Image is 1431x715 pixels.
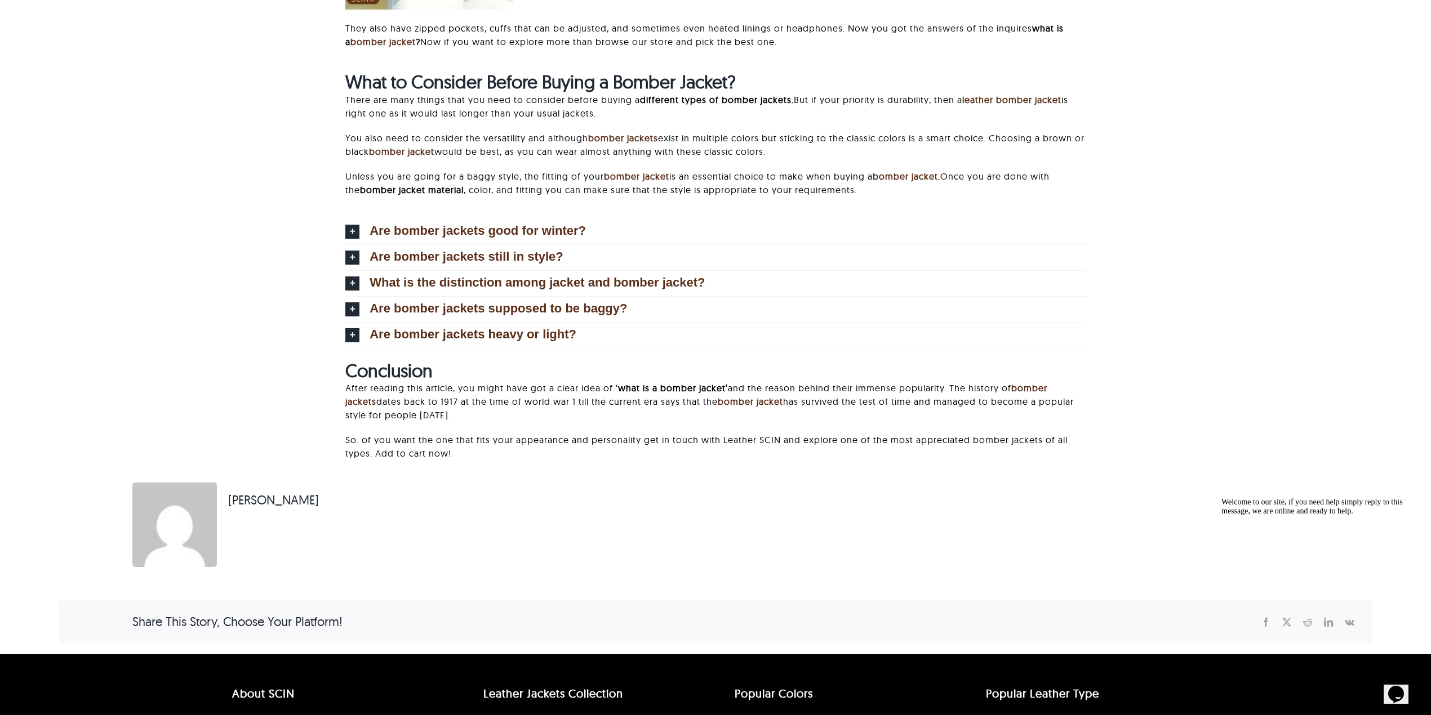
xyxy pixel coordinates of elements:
[345,70,736,93] strong: What to Consider Before Buying a Bomber Jacket?
[345,359,433,382] strong: Conclusion
[370,302,627,315] span: Are bomber jackets supposed to be baggy?
[345,169,1086,196] p: Unless you are going for a baggy style, the fitting of your is an essential choice to make when b...
[873,171,940,182] a: bomber jacket.
[370,328,576,341] span: Are bomber jackets heavy or light?
[1217,493,1420,664] iframe: chat widget
[345,323,1086,348] a: Are bomber jackets heavy or light?
[345,219,1086,244] a: Are bomber jackets good for winter?
[5,5,186,22] span: Welcome to our site, if you need help simply reply to this message, we are online and ready to help.
[345,271,1086,296] a: What is the distinction among jacket and bomber jacket?
[345,21,1086,48] p: They also have zipped pockets, cuffs that can be adjusted, and sometimes even heated linings or h...
[588,132,658,144] a: bomber jackets
[618,382,728,394] strong: what is a bomber jacket’
[345,382,1047,407] a: bomber jackets
[369,146,434,157] a: bomber jacket
[5,5,207,23] div: Welcome to our site, if you need help simply reply to this message, we are online and ready to help.
[345,297,1086,322] a: Are bomber jackets supposed to be baggy?
[1384,670,1420,704] iframe: chat widget
[370,225,586,237] span: Are bomber jackets good for winter?
[640,94,794,105] strong: different types of bomber jackets.
[228,491,319,510] span: [PERSON_NAME]
[345,131,1086,158] p: You also need to consider the versatility and although exist in multiple colors but sticking to t...
[132,613,343,631] h4: Share This Story, Choose Your Platform!
[345,245,1086,270] a: Are bomber jackets still in style?
[132,482,217,567] img: Adam S.
[962,94,1061,105] a: leather bomber jacket
[483,686,623,700] a: Leather Jackets Collection
[370,276,705,289] span: What is the distinction among jacket and bomber jacket?
[345,381,1086,422] p: After reading this article, you might have got a clear idea of ‘ and the reason behind their imme...
[345,93,1086,120] p: There are many things that you need to consider before buying a But if your priority is durabilit...
[735,686,813,700] a: Popular Colors
[232,686,295,700] a: About SCIN
[350,36,416,47] a: bomber jacket
[345,433,1086,460] p: So. of you want the one that fits your appearance and personality get in touch with Leather SCIN ...
[360,184,464,195] strong: bomber jacket material
[370,251,563,263] span: Are bomber jackets still in style?
[718,396,783,407] a: bomber jacket
[604,171,669,182] a: bomber jacket
[986,686,1099,700] a: Popular Leather Type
